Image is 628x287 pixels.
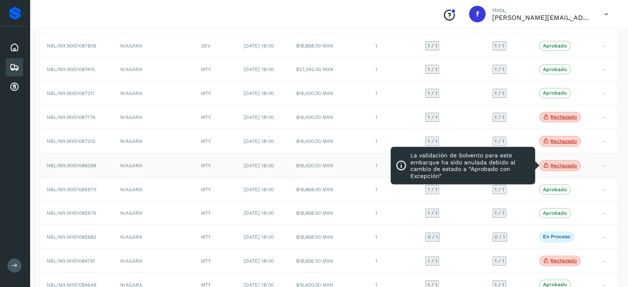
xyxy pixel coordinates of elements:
td: NIAGARA [114,202,194,225]
span: MTY [201,114,211,120]
span: 1 / 1 [495,211,504,216]
span: 1 / 1 [495,67,504,72]
td: 1 [369,81,419,105]
td: - [597,81,618,105]
td: $18,868.00 MXN [289,202,369,225]
p: Rechazado [550,163,577,168]
span: 1 / 1 [427,259,437,263]
span: 1 / 1 [427,91,437,96]
span: 1 / 1 [427,67,437,72]
td: 1 [369,105,419,129]
span: [DATE] 18:00 [244,114,274,120]
span: 0 / 1 [495,235,505,240]
span: MTY [201,234,211,240]
span: [DATE] 18:00 [244,187,274,192]
span: NBL/MX.MX51085682 [47,234,96,240]
td: - [597,154,618,178]
span: [DATE] 18:00 [244,66,274,72]
td: $27,242.00 MXN [289,58,369,81]
span: 1 / 1 [427,211,437,216]
span: [DATE] 18:00 [244,210,274,216]
td: 1 [369,249,419,273]
div: Cuentas por cobrar [6,78,23,96]
span: NBL/MX.MX51087176 [47,114,95,120]
span: NBL/MX.MX51085670 [47,187,96,192]
p: flor.compean@gruporeyes.com.mx [492,14,591,21]
span: [DATE] 18:00 [244,163,274,168]
td: NIAGARA [114,129,194,154]
span: MTY [201,163,211,168]
span: 1 / 1 [495,187,504,192]
td: $18,868.00 MXN [289,225,369,249]
td: NIAGARA [114,154,194,178]
td: NIAGARA [114,58,194,81]
span: NBL/MX.MX51087806 [47,43,96,49]
span: NBL/MX.MX51085676 [47,210,96,216]
td: $16,430.00 MXN [289,105,369,129]
span: MTY [201,258,211,264]
div: Inicio [6,38,23,57]
span: NBL/MX.MX51087211 [47,90,95,96]
span: 1 / 1 [427,115,437,120]
span: MTY [201,66,211,72]
span: [DATE] 18:00 [244,43,274,49]
td: $16,430.00 MXN [289,81,369,105]
span: [DATE] 18:00 [244,90,274,96]
p: Aprobado [543,66,567,72]
span: 1 / 1 [495,139,504,144]
p: En proceso [543,234,570,240]
td: - [597,225,618,249]
td: NIAGARA [114,249,194,273]
span: MTY [201,138,211,144]
p: Rechazado [550,258,577,263]
span: 1 / 1 [495,43,504,48]
span: MTY [201,210,211,216]
p: La validación de Solvento para este embarque ha sido anulada debido al cambio de estado a “Aproba... [410,152,530,179]
span: 1 / 1 [495,259,504,263]
p: Aprobado [543,43,567,49]
span: NBL/MX.MX51084791 [47,258,95,264]
td: 1 [369,202,419,225]
p: Aprobado [543,210,567,216]
span: NBL/MX.MX51087215 [47,138,95,144]
span: [DATE] 18:00 [244,234,274,240]
span: 3SV [201,43,211,49]
td: NIAGARA [114,178,194,201]
span: 1 / 1 [427,43,437,48]
td: 1 [369,129,419,154]
p: Aprobado [543,187,567,192]
span: 1 / 1 [427,139,437,144]
p: Hola, [492,7,591,14]
td: NIAGARA [114,34,194,57]
td: $18,656.00 MXN [289,249,369,273]
span: 1 / 1 [427,187,437,192]
span: 1 / 1 [495,115,504,120]
div: Embarques [6,58,23,76]
p: Rechazado [550,114,577,120]
td: $18,868.00 MXN [289,34,369,57]
td: 1 [369,58,419,81]
td: - [597,34,618,57]
span: NBL/MX.MX51087415 [47,66,95,72]
p: Rechazado [550,138,577,144]
span: 0 / 1 [427,235,438,240]
td: 1 [369,178,419,201]
td: - [597,58,618,81]
td: 1 [369,34,419,57]
span: MTY [201,187,211,192]
td: - [597,249,618,273]
p: Aprobado [543,90,567,96]
td: $16,430.00 MXN [289,129,369,154]
td: - [597,129,618,154]
td: $16,430.00 MXN [289,154,369,178]
td: 1 [369,154,419,178]
span: MTY [201,90,211,96]
td: NIAGARA [114,105,194,129]
td: 1 [369,225,419,249]
span: 1 / 1 [495,91,504,96]
td: NIAGARA [114,81,194,105]
span: [DATE] 18:00 [244,138,274,144]
td: - [597,178,618,201]
td: - [597,202,618,225]
td: $18,868.00 MXN [289,178,369,201]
